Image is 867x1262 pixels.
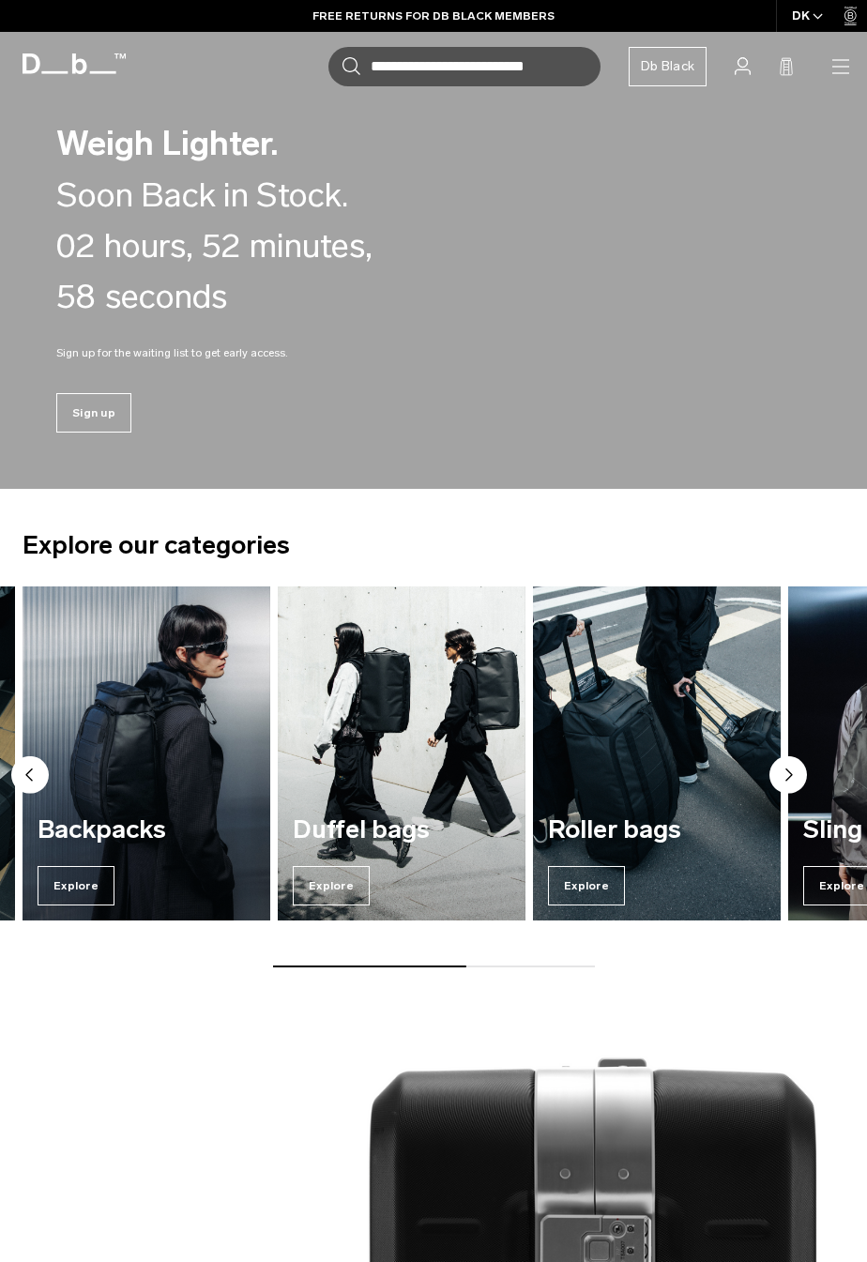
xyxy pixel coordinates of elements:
[23,586,270,920] a: Backpacks Explore
[56,170,348,220] div: Soon Back in Stock.
[56,271,96,322] span: 58
[250,220,373,271] span: minutes
[56,393,131,433] a: Sign up
[202,220,240,271] span: 52
[629,47,707,86] a: Db Black
[105,271,227,322] span: seconds
[365,225,373,266] span: ,
[312,8,555,24] a: FREE RETURNS FOR DB BLACK MEMBERS
[56,322,366,361] p: Sign up for the waiting list to get early access.
[104,220,193,271] span: hours,
[23,526,844,565] h2: Explore our categories
[278,586,525,920] a: Duffel bags Explore
[38,866,114,905] span: Explore
[11,756,49,798] button: Previous slide
[533,586,781,920] div: 5 / 7
[548,816,766,844] h3: Roller bags
[293,816,510,844] h3: Duffel bags
[56,127,366,160] h2: Weigh Lighter.
[769,756,807,798] button: Next slide
[293,866,370,905] span: Explore
[278,586,525,920] div: 4 / 7
[23,586,270,920] div: 3 / 7
[56,220,95,271] span: 02
[38,816,255,844] h3: Backpacks
[548,866,625,905] span: Explore
[533,586,781,920] a: Roller bags Explore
